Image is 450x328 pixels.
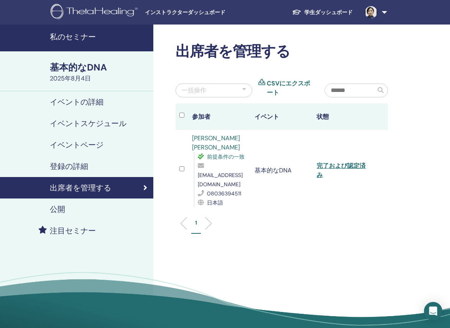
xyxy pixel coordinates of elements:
[317,113,329,121] font: 状態
[267,79,310,97] font: CSVにエクスポート
[192,134,240,151] a: [PERSON_NAME] [PERSON_NAME]
[50,161,88,171] font: 登録の詳細
[50,61,107,73] font: 基本的なDNA
[51,4,140,21] img: logo.png
[50,32,96,42] font: 私のセミナー
[286,5,359,20] a: 学生ダッシュボード
[195,219,197,226] font: 1
[182,86,206,94] font: 一括操作
[207,199,223,206] font: 日本語
[50,183,111,193] font: 出席者を管理する
[50,140,103,150] font: イベントページ
[50,118,126,128] font: イベントスケジュール
[192,113,210,121] font: 参加者
[267,79,313,97] a: CSVにエクスポート
[317,162,366,179] a: 完了および認定済み
[255,166,292,174] font: 基本的なDNA
[365,6,377,18] img: default.jpg
[304,9,353,16] font: 学生ダッシュボード
[207,153,245,160] font: 前提条件の一致
[50,74,91,82] font: 2025年8月4日
[50,204,65,214] font: 公開
[198,172,243,188] font: [EMAIL_ADDRESS][DOMAIN_NAME]
[145,9,225,15] font: インストラクターダッシュボード
[424,302,442,320] div: インターコムメッセンジャーを開く
[50,226,96,236] font: 注目セミナー
[50,97,103,107] font: イベントの詳細
[255,113,279,121] font: イベント
[207,190,241,197] font: 08036394511
[176,42,290,61] font: 出席者を管理する
[45,61,153,83] a: 基本的なDNA2025年8月4日
[292,9,301,15] img: graduation-cap-white.svg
